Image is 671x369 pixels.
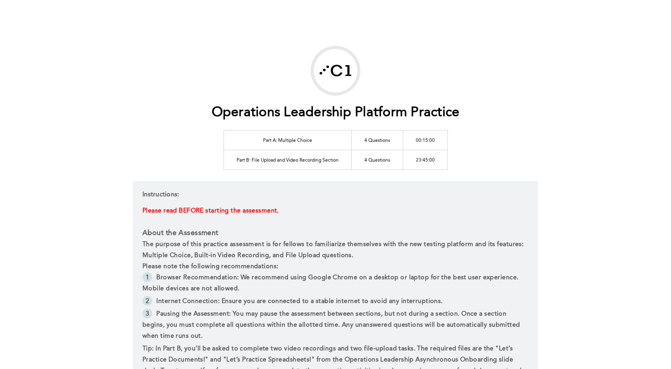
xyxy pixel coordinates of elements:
[403,150,447,169] td: 23:45:00
[142,241,525,259] strong: The purpose of this practice assessment is for fellows to familiarize themselves with the new tes...
[142,230,218,237] strong: About the Assessment
[351,130,403,150] td: 4 Questions
[142,208,279,214] span: Please read BEFORE starting the assessment.
[351,150,403,169] td: 4 Questions
[224,130,351,150] td: Part A: Multiple Choice
[142,309,529,343] li: Pausing the Assessment: You may pause the assessment between sections, but not during a section. ...
[142,264,278,270] strong: Please note the following recommendations:
[142,296,529,309] li: Internet Connection: Ensure you are connected to a stable internet to avoid any interruptions.
[314,49,357,92] img: Correlation One
[142,272,529,296] li: Browser Recommendation: We recommend using Google Chrome on a desktop or laptop for the best user...
[403,130,447,150] td: 00:15:00
[212,105,460,121] h1: Operations Leadership Platform Practice
[224,150,351,169] td: Part B: File Upload and Video Recording Section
